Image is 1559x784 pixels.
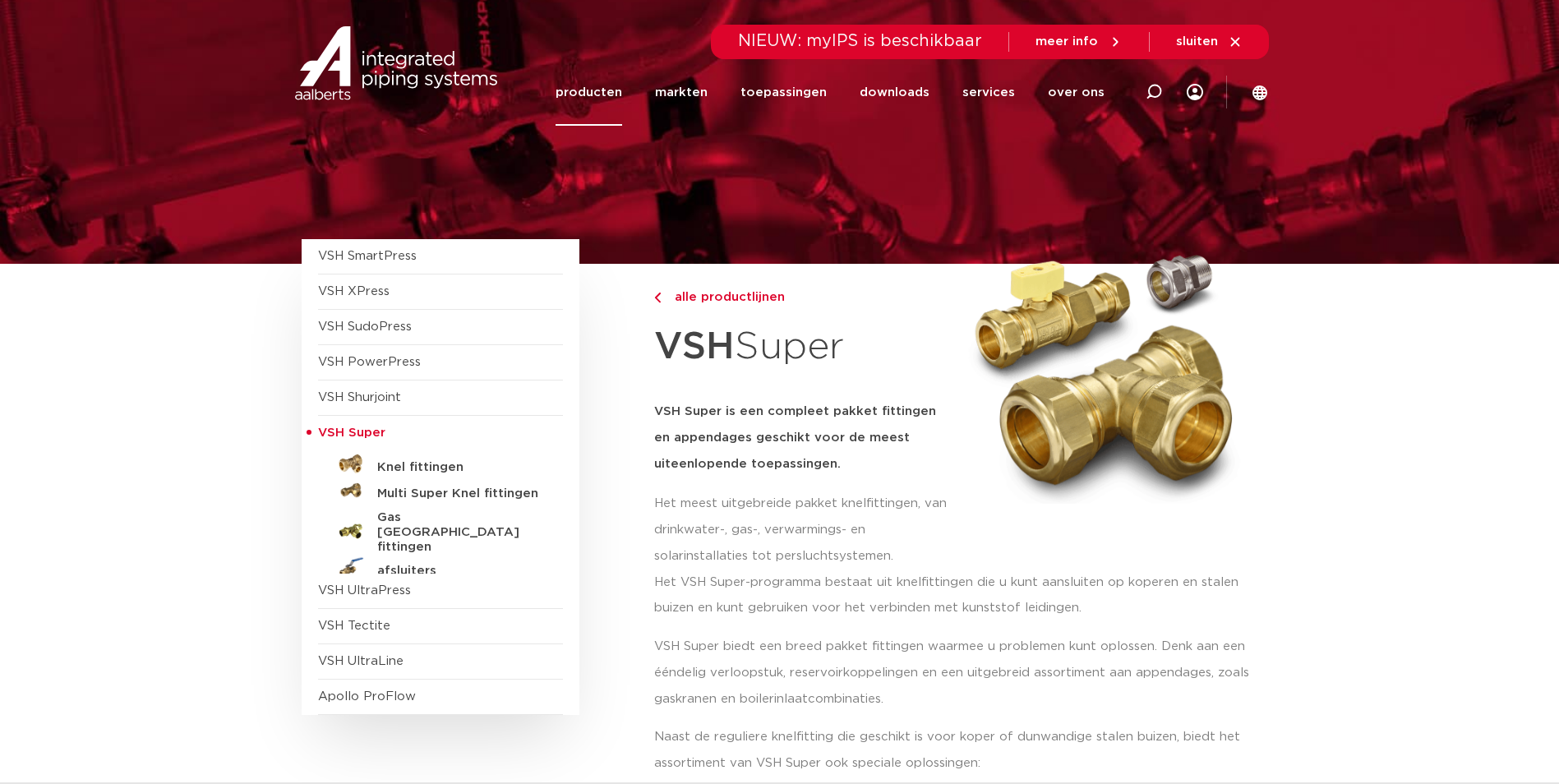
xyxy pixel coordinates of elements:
[654,491,952,570] p: Het meest uitgebreide pakket knelfittingen, van drinkwater-, gas-, verwarmings- en solarinstallat...
[318,427,385,439] span: VSH Super
[654,328,735,366] strong: VSH
[655,59,708,126] a: markten
[318,321,412,333] a: VSH SudoPress
[318,655,404,667] a: VSH UltraLine
[318,504,563,555] a: Gas [GEOGRAPHIC_DATA] fittingen
[860,59,929,126] a: downloads
[318,477,563,504] a: Multi Super Knel fittingen
[318,391,401,404] a: VSH Shurjoint
[1176,35,1218,48] span: sluiten
[377,460,540,475] h5: Knel fittingen
[318,620,390,632] a: VSH Tectite
[318,555,563,581] a: afsluiters
[654,316,952,379] h1: Super
[654,570,1258,622] p: Het VSH Super-programma bestaat uit knelfittingen die u kunt aansluiten op koperen en stalen buiz...
[318,584,411,597] a: VSH UltraPress
[318,356,421,368] a: VSH PowerPress
[318,690,416,703] a: Apollo ProFlow
[556,59,622,126] a: producten
[1048,59,1105,126] a: over ons
[377,487,540,501] h5: Multi Super Knel fittingen
[654,293,661,303] img: chevron-right.svg
[1035,35,1098,48] span: meer info
[318,285,390,297] a: VSH XPress
[740,59,827,126] a: toepassingen
[1035,35,1123,49] a: meer info
[377,510,540,555] h5: Gas [GEOGRAPHIC_DATA] fittingen
[654,724,1258,777] p: Naast de reguliere knelfitting die geschikt is voor koper of dunwandige stalen buizen, biedt het ...
[738,33,982,49] span: NIEUW: myIPS is beschikbaar
[377,564,540,579] h5: afsluiters
[556,59,1105,126] nav: Menu
[318,250,417,262] a: VSH SmartPress
[1187,59,1203,126] div: my IPS
[318,451,563,477] a: Knel fittingen
[1176,35,1243,49] a: sluiten
[654,288,952,307] a: alle productlijnen
[665,291,785,303] span: alle productlijnen
[962,59,1015,126] a: services
[654,634,1258,713] p: VSH Super biedt een breed pakket fittingen waarmee u problemen kunt oplossen. Denk aan een ééndel...
[654,399,952,477] h5: VSH Super is een compleet pakket fittingen en appendages geschikt voor de meest uiteenlopende toe...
